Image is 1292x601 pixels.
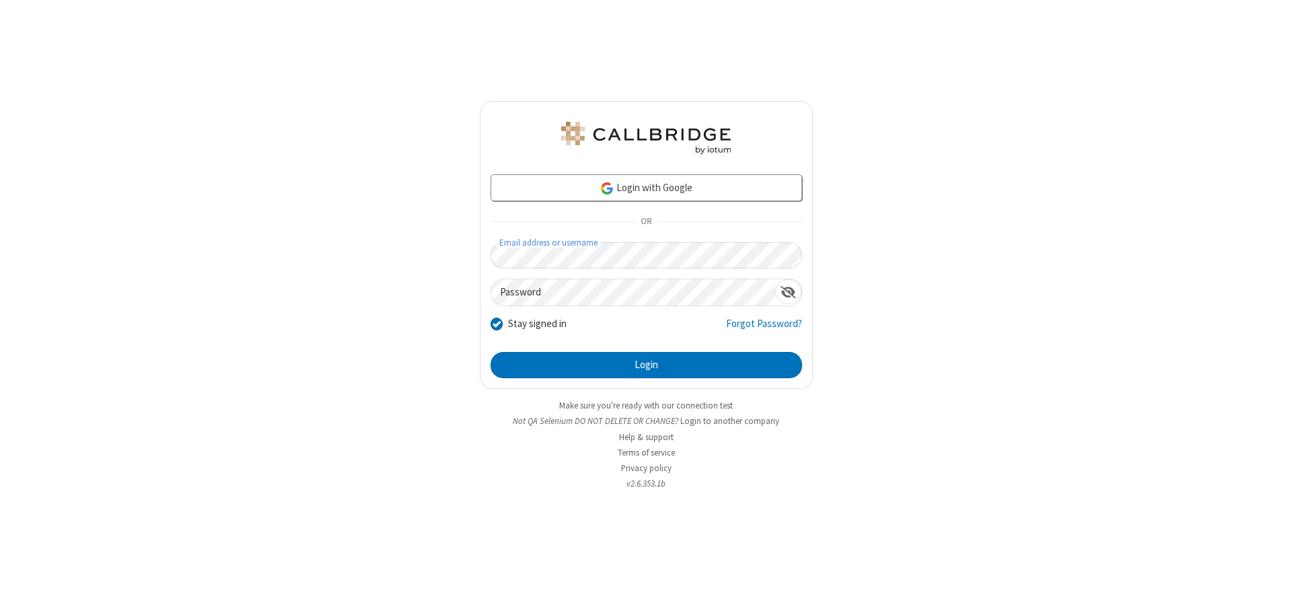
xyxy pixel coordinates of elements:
[775,279,801,304] div: Show password
[726,316,802,342] a: Forgot Password?
[600,181,614,196] img: google-icon.png
[508,316,567,332] label: Stay signed in
[559,400,733,411] a: Make sure you're ready with our connection test
[635,213,657,232] span: OR
[619,431,674,443] a: Help & support
[491,279,775,306] input: Password
[680,415,779,427] button: Login to another company
[491,242,802,269] input: Email address or username
[491,352,802,379] button: Login
[480,415,813,427] li: Not QA Selenium DO NOT DELETE OR CHANGE?
[1258,566,1282,592] iframe: Chat
[618,447,675,458] a: Terms of service
[621,462,672,474] a: Privacy policy
[480,477,813,490] li: v2.6.353.1b
[491,174,802,201] a: Login with Google
[559,122,733,154] img: QA Selenium DO NOT DELETE OR CHANGE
